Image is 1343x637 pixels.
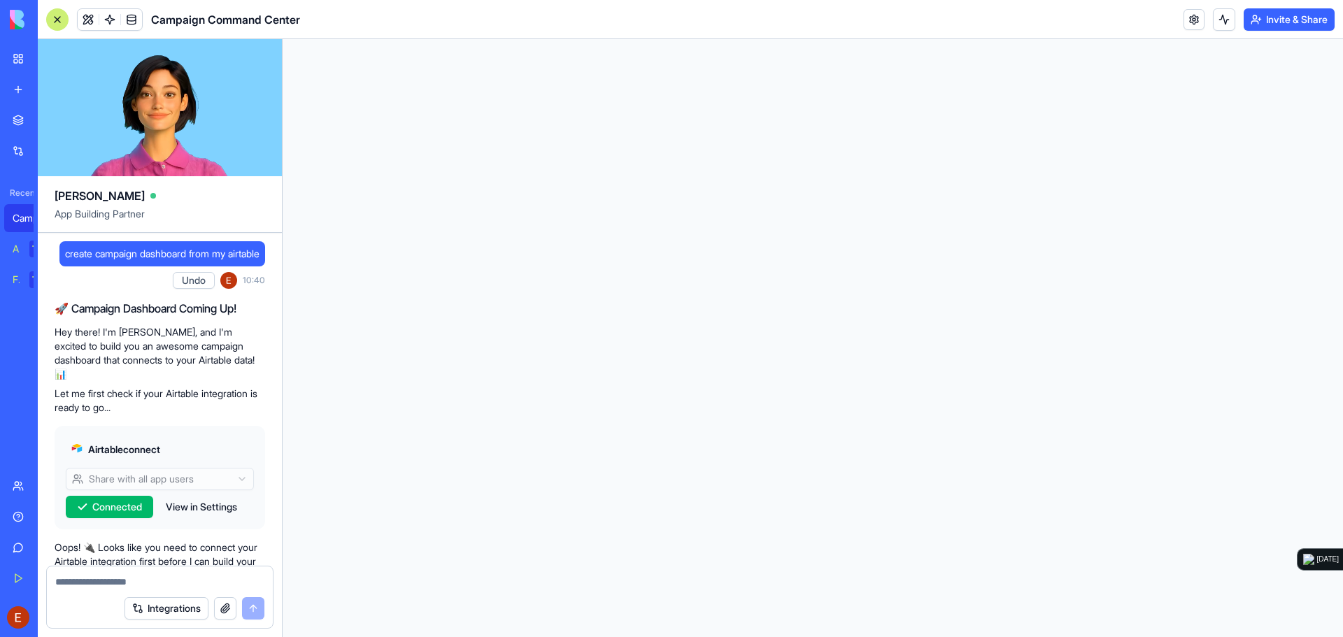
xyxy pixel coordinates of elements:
button: Integrations [125,597,208,620]
img: airtable [71,443,83,454]
img: ACg8ocKFnJdMgNeqYT7_RCcLMN4YxrlIs1LBNMQb0qm9Kx_HdWhjfg=s96-c [220,272,237,289]
p: Oops! 🔌 Looks like you need to connect your Airtable integration first before I can build your ca... [55,541,265,582]
button: Connected [66,496,153,518]
span: Connected [92,500,142,514]
div: Campaign Command Center [13,211,52,225]
div: AI Logo Generator [13,242,20,256]
p: Let me first check if your Airtable integration is ready to go... [55,387,265,415]
span: create campaign dashboard from my airtable [65,247,260,261]
h2: 🚀 Campaign Dashboard Coming Up! [55,300,265,317]
span: [PERSON_NAME] [55,187,145,204]
span: 10:40 [243,275,265,286]
a: Feedback FormTRY [4,266,60,294]
button: Invite & Share [1244,8,1335,31]
div: [DATE] [1317,554,1339,565]
img: ACg8ocKFnJdMgNeqYT7_RCcLMN4YxrlIs1LBNMQb0qm9Kx_HdWhjfg=s96-c [7,606,29,629]
div: TRY [29,241,52,257]
div: TRY [29,271,52,288]
span: Recent [4,187,34,199]
img: logo [10,10,97,29]
span: App Building Partner [55,207,265,232]
a: Campaign Command Center [4,204,60,232]
button: Undo [173,272,215,289]
img: logo [1303,554,1314,565]
a: AI Logo GeneratorTRY [4,235,60,263]
div: Feedback Form [13,273,20,287]
span: Airtable connect [88,443,160,457]
p: Hey there! I'm [PERSON_NAME], and I'm excited to build you an awesome campaign dashboard that con... [55,325,265,381]
button: View in Settings [159,496,244,518]
span: Campaign Command Center [151,11,300,28]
